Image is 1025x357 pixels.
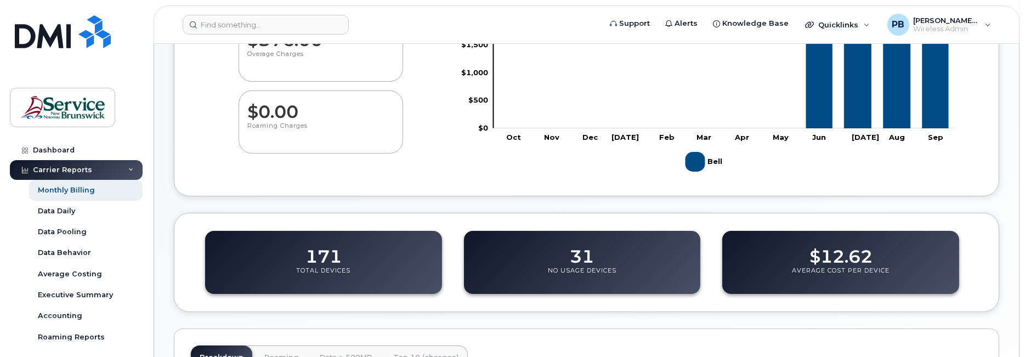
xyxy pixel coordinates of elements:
tspan: $1,000 [461,68,488,77]
dd: 31 [570,236,594,267]
tspan: [DATE] [852,133,879,142]
div: Pollock, Barbi (ASD-E) [880,14,999,36]
p: Total Devices [296,267,350,286]
g: Bell [685,148,724,176]
tspan: Mar [696,133,711,142]
span: PB [892,18,904,31]
tspan: $1,500 [461,41,488,49]
g: Legend [685,148,724,176]
tspan: Sep [928,133,943,142]
tspan: $500 [468,96,488,105]
span: Quicklinks [818,20,858,29]
input: Find something... [183,15,349,35]
a: Support [602,13,658,35]
tspan: May [773,133,789,142]
p: Average Cost Per Device [792,267,890,286]
a: Alerts [658,13,705,35]
p: No Usage Devices [548,267,616,286]
tspan: $0 [478,123,488,132]
span: Alerts [675,18,698,29]
p: Overage Charges [248,50,394,70]
span: [PERSON_NAME] (ASD-E) [914,16,979,25]
p: Roaming Charges [248,122,394,141]
span: Support [619,18,650,29]
tspan: [DATE] [611,133,639,142]
tspan: Aug [888,133,905,142]
div: Quicklinks [797,14,877,36]
tspan: Apr [734,133,749,142]
tspan: Jun [812,133,826,142]
tspan: Oct [506,133,521,142]
tspan: Feb [659,133,675,142]
dd: $12.62 [809,236,873,267]
dd: 171 [305,236,342,267]
span: Wireless Admin [914,25,979,33]
tspan: Dec [582,133,598,142]
dd: $576.00 [248,19,394,50]
dd: $0.00 [248,91,394,122]
span: Knowledge Base [722,18,789,29]
tspan: Nov [544,133,559,142]
a: Knowledge Base [705,13,796,35]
